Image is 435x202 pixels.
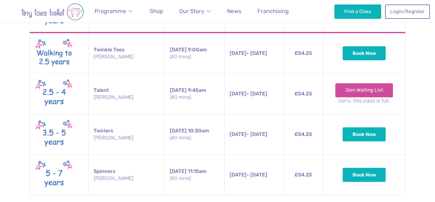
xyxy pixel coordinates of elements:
[165,114,225,155] td: 10:30am
[94,175,159,182] small: [PERSON_NAME]
[230,131,267,137] span: - [DATE]
[35,118,73,151] img: Twirlers New (May 2025)
[170,47,187,53] span: [DATE]
[230,172,267,178] span: - [DATE]
[89,155,165,195] td: Spinners
[230,172,246,178] span: [DATE]
[165,33,225,74] td: 9:00am
[147,4,166,19] a: Shop
[335,83,393,97] a: Join Waiting List
[179,8,204,14] span: Our Story
[334,4,381,19] a: Find a Class
[257,8,289,14] span: Franchising
[284,74,323,114] td: £54.25
[89,33,165,74] td: Twinkle Toes
[230,91,246,97] span: [DATE]
[170,87,187,93] span: [DATE]
[170,168,187,174] span: [DATE]
[230,91,267,97] span: - [DATE]
[170,134,219,141] small: (40 mins)
[176,4,214,19] a: Our Story
[92,4,136,19] a: Programme
[35,159,73,191] img: Spinners New (May 2025)
[89,114,165,155] td: Twirlers
[230,50,267,56] span: - [DATE]
[343,46,386,60] button: Book Now
[385,4,430,19] a: Login/Register
[35,78,73,110] img: Talent toes New (May 2025)
[94,134,159,141] small: [PERSON_NAME]
[94,94,159,101] small: [PERSON_NAME]
[230,50,246,56] span: [DATE]
[95,8,126,14] span: Programme
[284,155,323,195] td: £54.25
[165,74,225,114] td: 9:45am
[170,175,219,182] small: (40 mins)
[170,128,187,134] span: [DATE]
[227,8,241,14] span: News
[35,37,73,70] img: Walking to Twinkle New (May 2025)
[170,94,219,101] small: (40 mins)
[94,53,159,60] small: [PERSON_NAME]
[284,114,323,155] td: £54.25
[165,155,225,195] td: 11:15am
[343,168,386,182] button: Book Now
[254,4,292,19] a: Franchising
[150,8,163,14] span: Shop
[89,74,165,114] td: Talent
[328,97,400,104] small: Sorry, this class is full.
[284,33,323,74] td: £54.25
[343,127,386,141] button: Book Now
[8,3,97,20] img: tiny toes ballet
[224,4,244,19] a: News
[170,53,219,60] small: (40 mins)
[230,131,246,137] span: [DATE]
